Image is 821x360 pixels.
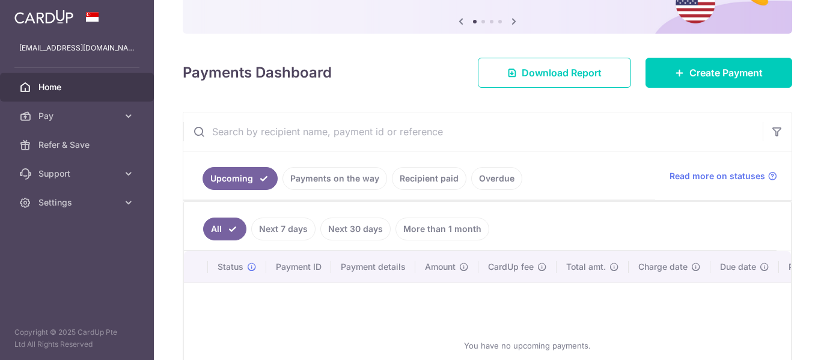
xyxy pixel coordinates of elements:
[320,218,391,240] a: Next 30 days
[266,251,331,282] th: Payment ID
[478,58,631,88] a: Download Report
[282,167,387,190] a: Payments on the way
[183,62,332,84] h4: Payments Dashboard
[183,112,763,151] input: Search by recipient name, payment id or reference
[27,8,52,19] span: Help
[19,42,135,54] p: [EMAIL_ADDRESS][DOMAIN_NAME]
[203,218,246,240] a: All
[689,66,763,80] span: Create Payment
[720,261,756,273] span: Due date
[638,261,688,273] span: Charge date
[522,66,602,80] span: Download Report
[670,170,777,182] a: Read more on statuses
[38,139,118,151] span: Refer & Save
[425,261,456,273] span: Amount
[395,218,489,240] a: More than 1 month
[566,261,606,273] span: Total amt.
[670,170,765,182] span: Read more on statuses
[331,251,415,282] th: Payment details
[38,81,118,93] span: Home
[203,167,278,190] a: Upcoming
[218,261,243,273] span: Status
[38,168,118,180] span: Support
[14,10,73,24] img: CardUp
[392,167,466,190] a: Recipient paid
[646,58,792,88] a: Create Payment
[471,167,522,190] a: Overdue
[488,261,534,273] span: CardUp fee
[38,197,118,209] span: Settings
[251,218,316,240] a: Next 7 days
[38,110,118,122] span: Pay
